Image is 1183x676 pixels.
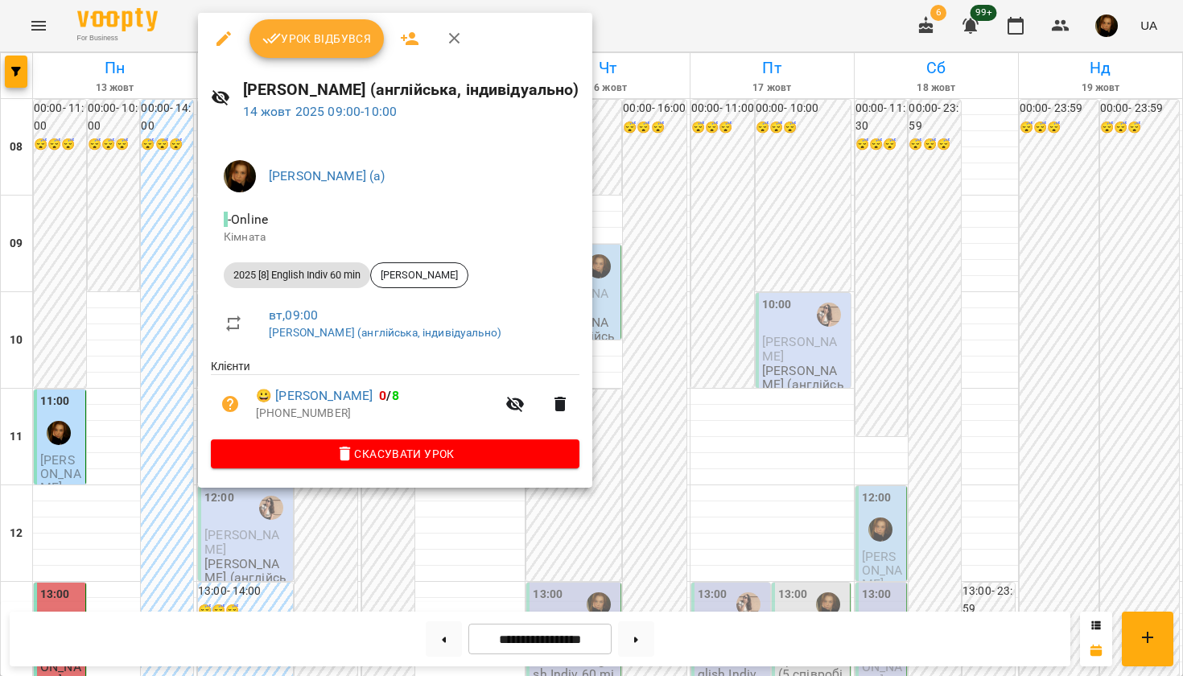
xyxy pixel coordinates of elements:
[256,406,496,422] p: [PHONE_NUMBER]
[371,268,468,282] span: [PERSON_NAME]
[224,229,567,245] p: Кімната
[224,444,567,464] span: Скасувати Урок
[249,19,385,58] button: Урок відбувся
[269,326,501,339] a: [PERSON_NAME] (англійська, індивідуально)
[256,386,373,406] a: 😀 [PERSON_NAME]
[269,307,318,323] a: вт , 09:00
[211,358,579,439] ul: Клієнти
[370,262,468,288] div: [PERSON_NAME]
[379,388,386,403] span: 0
[262,29,372,48] span: Урок відбувся
[224,268,370,282] span: 2025 [8] English Indiv 60 min
[243,77,579,102] h6: [PERSON_NAME] (англійська, індивідуально)
[243,104,398,119] a: 14 жовт 2025 09:00-10:00
[269,168,385,183] a: [PERSON_NAME] (а)
[211,439,579,468] button: Скасувати Урок
[224,212,271,227] span: - Online
[211,385,249,423] button: Візит ще не сплачено. Додати оплату?
[379,388,398,403] b: /
[224,160,256,192] img: 2841ed1d61ca3c6cfb1000f6ddf21641.jpg
[392,388,399,403] span: 8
